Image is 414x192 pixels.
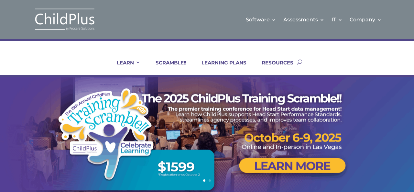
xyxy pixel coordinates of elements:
a: LEARNING PLANS [193,60,246,75]
a: IT [332,6,343,33]
a: SCRAMBLE!! [147,60,186,75]
a: Software [246,6,276,33]
a: 2 [209,179,211,182]
a: Company [350,6,382,33]
a: Assessments [283,6,324,33]
a: LEARN [109,60,140,75]
a: RESOURCES [254,60,293,75]
a: 1 [203,179,205,182]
